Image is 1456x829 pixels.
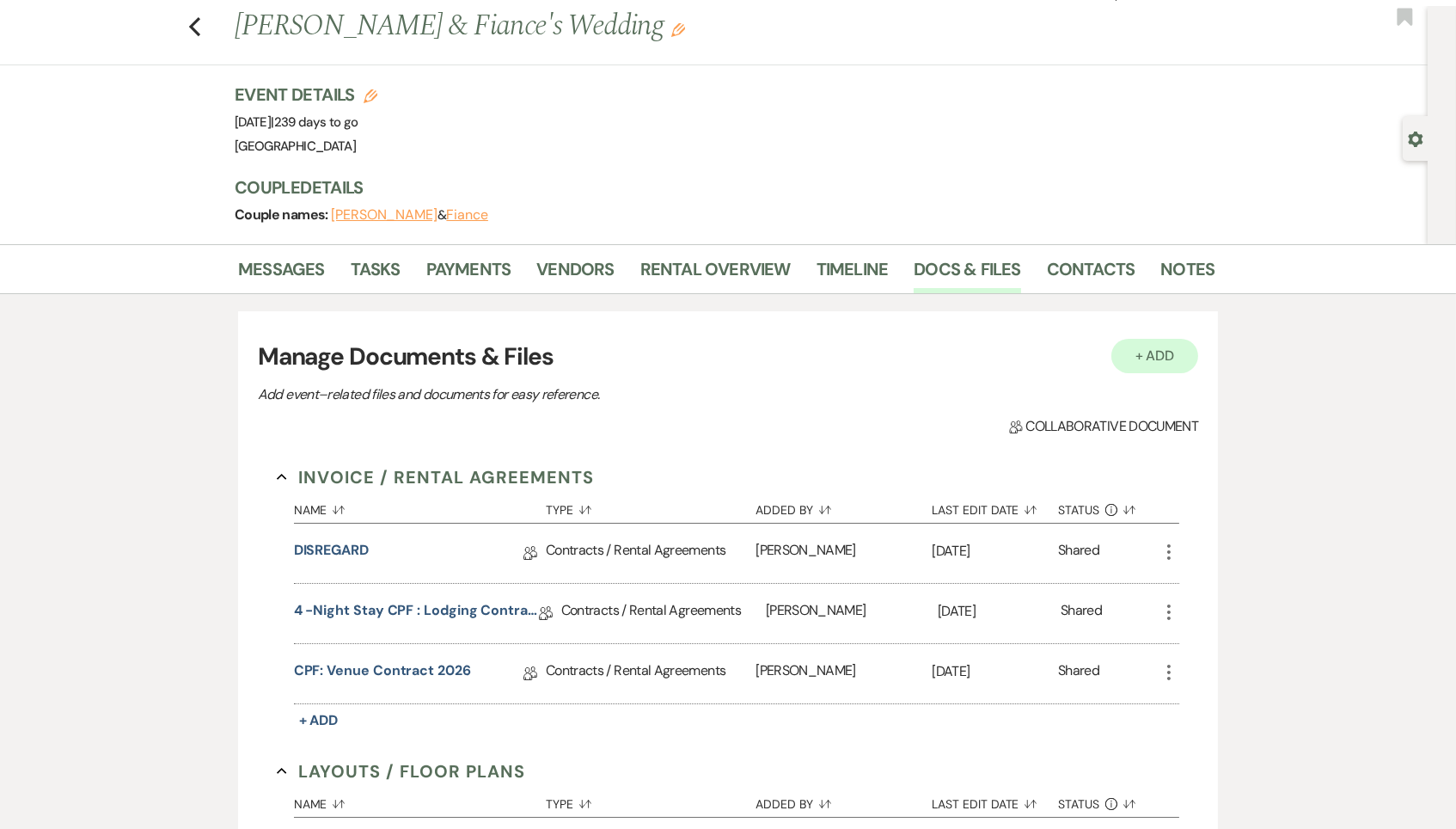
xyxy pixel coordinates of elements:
a: Contacts [1047,255,1135,293]
button: Name [294,784,546,817]
button: Edit [671,21,685,37]
span: Couple names: [235,206,331,224]
div: Contracts / Rental Agreements [546,524,756,583]
span: 239 days to go [274,114,358,131]
h3: Couple Details [235,175,1197,200]
p: [DATE] [932,540,1058,562]
button: Status [1058,784,1159,817]
span: | [271,114,358,131]
a: Tasks [351,255,401,293]
button: Added By [756,490,932,523]
span: Status [1058,798,1099,810]
span: Collaborative document [1009,416,1198,437]
a: Notes [1160,255,1214,293]
div: [PERSON_NAME] [756,524,932,583]
button: Type [546,784,756,817]
a: Timeline [817,255,889,293]
h1: [PERSON_NAME] & Fiance's Wedding [235,6,1005,47]
button: Last Edit Date [932,490,1058,523]
a: Docs & Files [914,255,1020,293]
button: Added By [756,784,932,817]
button: + Add [294,709,344,733]
p: [DATE] [932,660,1058,683]
p: [DATE] [938,600,1061,623]
button: Name [294,490,546,523]
a: Vendors [536,255,614,293]
a: Payments [426,255,511,293]
button: Last Edit Date [932,784,1058,817]
a: CPF: Venue Contract 2026 [294,660,471,687]
a: Messages [238,255,325,293]
div: Shared [1061,600,1102,627]
div: Contracts / Rental Agreements [561,584,766,643]
div: [PERSON_NAME] [766,584,938,643]
div: [PERSON_NAME] [756,644,932,703]
button: + Add [1111,339,1199,373]
a: DISREGARD [294,540,369,567]
div: Shared [1058,660,1099,687]
p: Add event–related files and documents for easy reference. [258,384,860,406]
div: Shared [1058,540,1099,567]
a: 4 -Night Stay CPF : Lodging Contract 2026 [294,600,539,627]
button: Status [1058,490,1159,523]
div: Contracts / Rental Agreements [546,644,756,703]
button: Open lead details [1408,130,1423,146]
button: Fiance [446,208,488,222]
a: Rental Overview [640,255,791,293]
span: [GEOGRAPHIC_DATA] [235,138,356,155]
button: Invoice / Rental Agreements [277,464,594,490]
span: [DATE] [235,114,358,131]
h3: Event Details [235,83,377,107]
button: Type [546,490,756,523]
span: & [331,206,488,224]
span: + Add [299,711,339,729]
button: Layouts / Floor Plans [277,758,525,784]
span: Status [1058,504,1099,516]
h3: Manage Documents & Files [258,339,1198,375]
button: [PERSON_NAME] [331,208,437,222]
